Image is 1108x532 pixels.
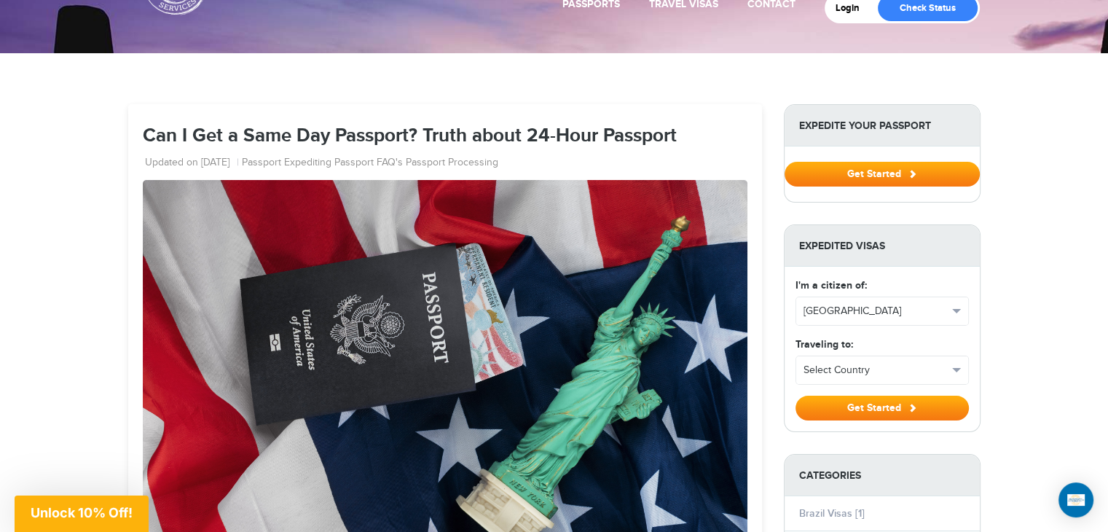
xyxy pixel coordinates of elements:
div: Unlock 10% Off! [15,496,149,532]
label: Traveling to: [795,337,853,352]
span: [GEOGRAPHIC_DATA] [804,304,948,318]
label: I'm a citizen of: [795,278,867,293]
button: Get Started [795,396,969,420]
h1: Can I Get a Same Day Passport? Truth about 24-Hour Passport [143,126,747,147]
li: Updated on [DATE] [145,156,239,171]
span: Select Country [804,363,948,378]
a: Brazil Visas [1] [799,507,865,520]
span: Unlock 10% Off! [31,505,133,520]
a: Passport FAQ's [334,156,403,171]
a: Login [836,2,870,14]
a: Get Started [785,168,980,179]
a: Passport Processing [406,156,498,171]
strong: Expedited Visas [785,225,980,267]
button: [GEOGRAPHIC_DATA] [796,297,968,325]
strong: Expedite Your Passport [785,105,980,146]
button: Select Country [796,356,968,384]
div: Open Intercom Messenger [1058,482,1093,517]
button: Get Started [785,162,980,187]
strong: Categories [785,455,980,496]
a: Passport Expediting [242,156,331,171]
